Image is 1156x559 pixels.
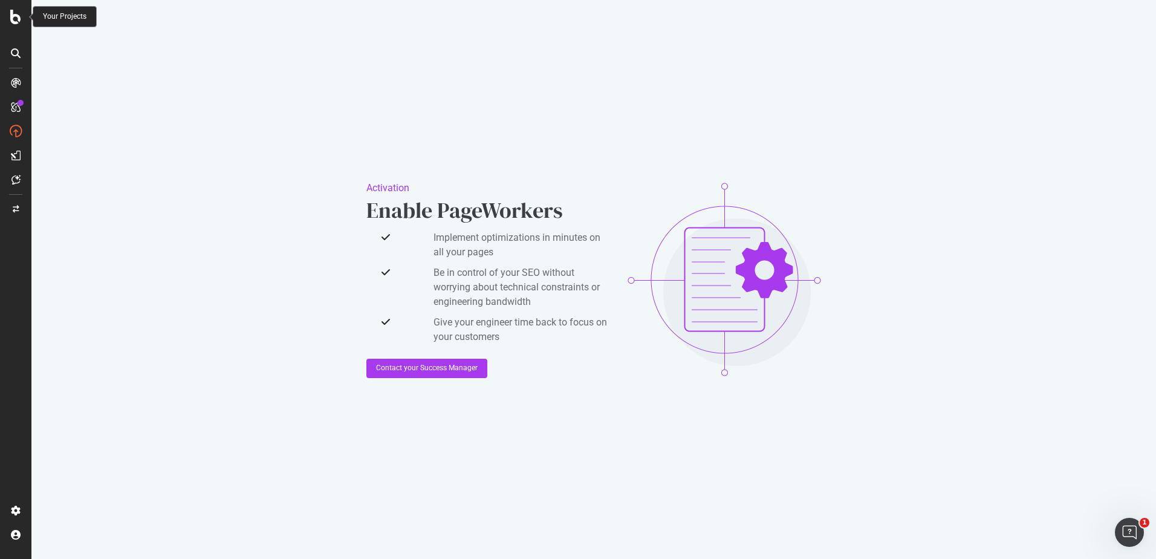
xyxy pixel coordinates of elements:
[1115,518,1144,547] iframe: Intercom live chat
[43,11,86,22] div: Your Projects
[433,315,608,344] span: Give your engineer time back to focus on your customers
[366,195,608,226] div: Enable PageWorkers
[628,183,821,376] img: 6ovPDZfB.png
[376,363,478,373] div: Contact your Success Manager
[1140,518,1149,528] span: 1
[433,266,608,309] span: Be in control of your SEO without worrying about technical constraints or engineering bandwidth
[366,359,487,378] button: Contact your Success Manager
[366,181,608,195] div: Activation
[433,230,608,260] span: Implement optimizations in minutes on all your pages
